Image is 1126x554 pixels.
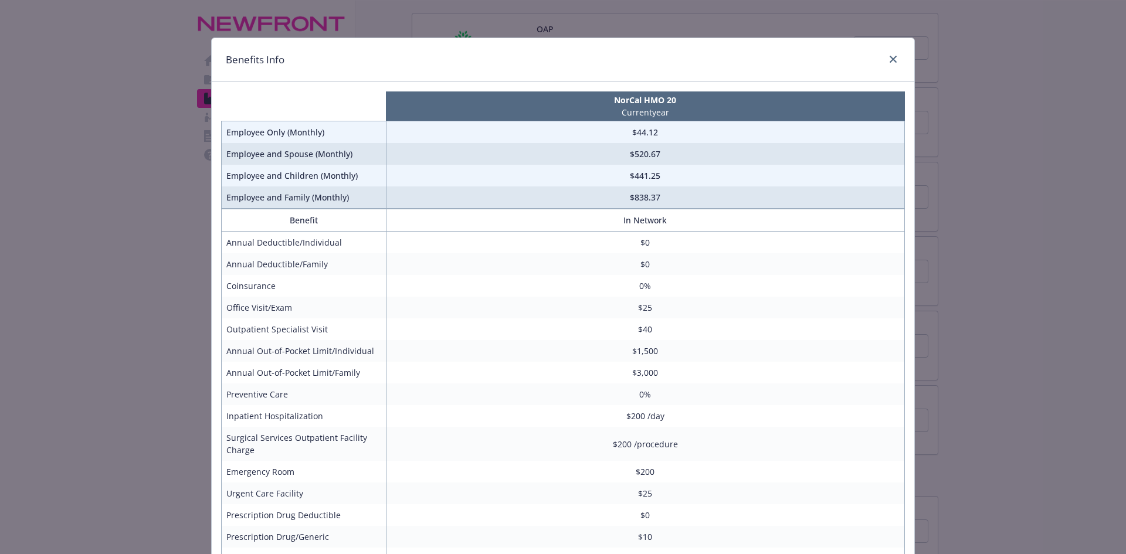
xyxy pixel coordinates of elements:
[386,165,904,186] td: $441.25
[386,427,904,461] td: $200 /procedure
[386,253,904,275] td: $0
[222,340,386,362] td: Annual Out-of-Pocket Limit/Individual
[386,275,904,297] td: 0%
[222,232,386,254] td: Annual Deductible/Individual
[386,318,904,340] td: $40
[222,461,386,482] td: Emergency Room
[222,165,386,186] td: Employee and Children (Monthly)
[886,52,900,66] a: close
[222,297,386,318] td: Office Visit/Exam
[222,209,386,232] th: Benefit
[222,362,386,383] td: Annual Out-of-Pocket Limit/Family
[386,405,904,427] td: $200 /day
[222,318,386,340] td: Outpatient Specialist Visit
[386,461,904,482] td: $200
[222,275,386,297] td: Coinsurance
[386,383,904,405] td: 0%
[222,121,386,144] td: Employee Only (Monthly)
[222,405,386,427] td: Inpatient Hospitalization
[386,504,904,526] td: $0
[388,106,902,118] p: Current year
[386,526,904,548] td: $10
[222,427,386,461] td: Surgical Services Outpatient Facility Charge
[222,482,386,504] td: Urgent Care Facility
[222,91,386,121] th: intentionally left blank
[222,186,386,209] td: Employee and Family (Monthly)
[222,504,386,526] td: Prescription Drug Deductible
[222,526,386,548] td: Prescription Drug/Generic
[226,52,284,67] h1: Benefits Info
[386,362,904,383] td: $3,000
[386,232,904,254] td: $0
[386,340,904,362] td: $1,500
[388,94,902,106] p: NorCal HMO 20
[222,383,386,405] td: Preventive Care
[386,482,904,504] td: $25
[386,121,904,144] td: $44.12
[386,209,904,232] th: In Network
[386,186,904,209] td: $838.37
[222,143,386,165] td: Employee and Spouse (Monthly)
[386,297,904,318] td: $25
[386,143,904,165] td: $520.67
[222,253,386,275] td: Annual Deductible/Family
